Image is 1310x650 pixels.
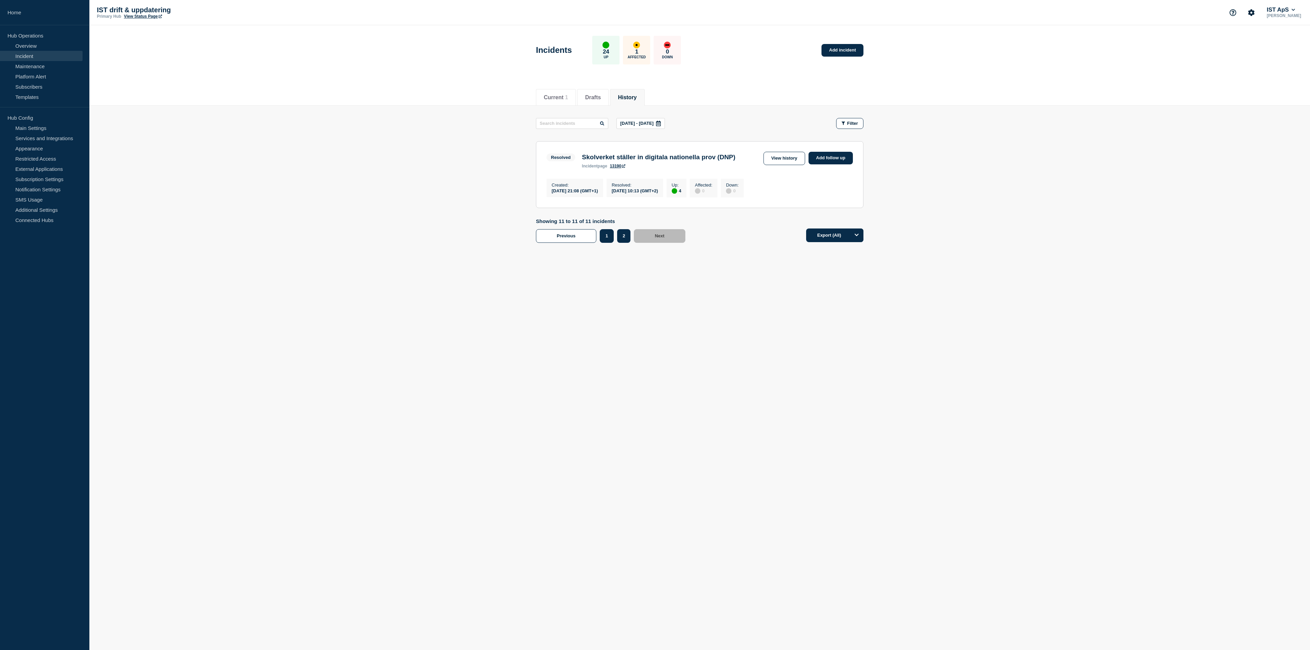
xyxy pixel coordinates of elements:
[695,182,712,188] p: Affected :
[600,229,614,243] button: 1
[124,14,162,19] a: View Status Page
[612,188,658,193] div: [DATE] 10:13 (GMT+2)
[565,94,568,100] span: 1
[97,6,233,14] p: IST drift & uppdatering
[633,42,640,48] div: affected
[536,218,689,224] p: Showing 11 to 11 of 11 incidents
[836,118,863,129] button: Filter
[1244,5,1258,20] button: Account settings
[634,229,685,243] button: Next
[726,182,739,188] p: Down :
[666,48,669,55] p: 0
[726,188,739,194] div: 0
[655,233,664,238] span: Next
[1265,13,1302,18] p: [PERSON_NAME]
[664,42,671,48] div: down
[695,188,712,194] div: 0
[536,45,572,55] h1: Incidents
[763,152,805,165] a: View history
[662,55,673,59] p: Down
[672,188,677,194] div: up
[552,188,598,193] div: [DATE] 21:08 (GMT+1)
[628,55,646,59] p: Affected
[97,14,121,19] p: Primary Hub
[617,229,630,243] button: 2
[672,188,681,194] div: 4
[612,182,658,188] p: Resolved :
[582,164,607,168] p: page
[809,152,853,164] a: Add follow up
[557,233,576,238] span: Previous
[547,153,575,161] span: Resolved
[695,188,700,194] div: disabled
[582,153,736,161] h3: Skolverket ställer in digitala nationella prov (DNP)
[585,94,601,101] button: Drafts
[806,228,863,242] button: Export (All)
[544,94,568,101] button: Current 1
[616,118,665,129] button: [DATE] - [DATE]
[821,44,863,57] a: Add incident
[536,118,608,129] input: Search incidents
[552,182,598,188] p: Created :
[618,94,637,101] button: History
[635,48,638,55] p: 1
[603,55,608,59] p: Up
[672,182,681,188] p: Up :
[603,48,609,55] p: 24
[1265,6,1296,13] button: IST ApS
[582,164,598,168] span: incident
[610,164,625,168] a: 13190
[726,188,731,194] div: disabled
[847,121,858,126] span: Filter
[620,121,654,126] p: [DATE] - [DATE]
[850,228,863,242] button: Options
[1226,5,1240,20] button: Support
[536,229,596,243] button: Previous
[602,42,609,48] div: up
